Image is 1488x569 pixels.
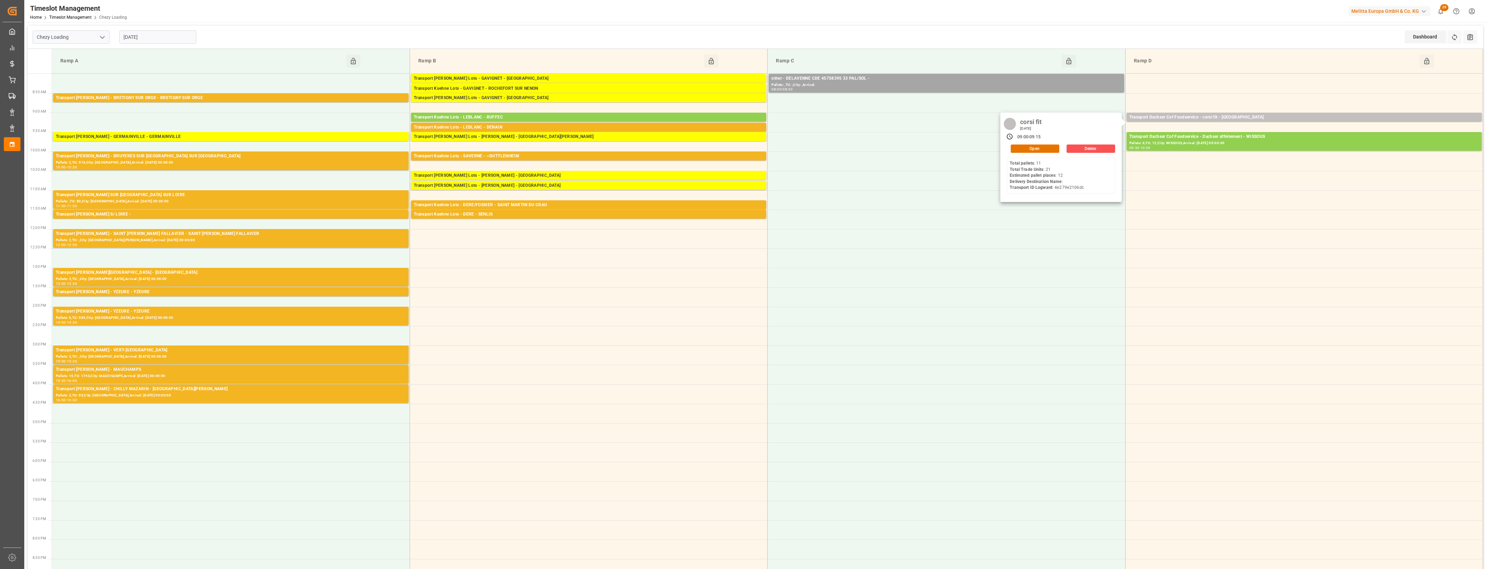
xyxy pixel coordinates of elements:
div: 09:00 [1017,134,1028,140]
div: Pallets: 15,TU: 1743,City: MAUCHAMPS,Arrival: [DATE] 00:00:00 [56,373,406,379]
div: Ramp C [773,54,1062,68]
span: 8:30 PM [33,556,46,560]
div: Pallets: 2,TU: 324,City: [GEOGRAPHIC_DATA],Arrival: [DATE] 00:00:00 [414,82,763,88]
span: 11:30 AM [30,207,46,210]
div: Ramp B [416,54,704,68]
div: Transport Kuehne Lots - LEBLANC - DENAIN [414,124,763,131]
div: - [66,166,67,169]
div: - [1139,146,1140,149]
button: Help Center [1448,3,1464,19]
span: 1:30 PM [33,284,46,288]
a: Home [30,15,42,20]
div: - [1028,134,1029,140]
div: Pallets: ,TU: 295,City: [GEOGRAPHIC_DATA],Arrival: [DATE] 00:00:00 [414,131,763,137]
div: Transport Dachser Cof Foodservice - Dachser affrètement - WISSOUS [1129,133,1479,140]
div: Pallets: 4,TU: 141,City: [GEOGRAPHIC_DATA],Arrival: [DATE] 00:00:00 [414,189,763,195]
div: Transport [PERSON_NAME] Lots - [PERSON_NAME] - [GEOGRAPHIC_DATA][PERSON_NAME] [414,133,763,140]
div: Dashboard [1405,30,1446,43]
div: Transport [PERSON_NAME] - GERMAINVILLE - GERMAINVILLE [56,133,406,140]
div: Transport [PERSON_NAME] S/ LOIRE - [56,211,406,218]
div: Pallets: 11,TU: 21,City: [GEOGRAPHIC_DATA],Arrival: [DATE] 00:00:00 [1129,121,1479,127]
span: 6:30 PM [33,478,46,482]
span: 8:00 PM [33,536,46,540]
div: - [66,360,67,363]
div: 14:00 [56,321,66,324]
span: 12:30 PM [30,245,46,249]
div: - [66,379,67,382]
div: Transport [PERSON_NAME][GEOGRAPHIC_DATA] - [GEOGRAPHIC_DATA] [56,269,406,276]
div: Transport [PERSON_NAME] - BRUYERES SUR [GEOGRAPHIC_DATA] SUR [GEOGRAPHIC_DATA] [56,153,406,160]
div: Timeslot Management [30,3,127,14]
div: 09:30 [1129,146,1139,149]
span: 4:30 PM [33,401,46,404]
span: 9:00 AM [33,110,46,113]
div: 13:00 [56,282,66,285]
span: 7:00 PM [33,498,46,501]
div: Ramp A [58,54,346,68]
div: Transport [PERSON_NAME] Lots - GAVIGNET - [GEOGRAPHIC_DATA] [414,95,763,102]
b: Delivery Destination Name [1010,179,1062,184]
div: 13:30 [67,282,77,285]
div: 12:30 [67,243,77,246]
span: 2:30 PM [33,323,46,327]
div: 08:00 [771,88,781,91]
div: Transport [PERSON_NAME] Lots - [PERSON_NAME] - [GEOGRAPHIC_DATA] [414,172,763,179]
div: Ramp D [1131,54,1420,68]
div: Pallets: 6,TU: 12,City: WISSOUS,Arrival: [DATE] 00:00:00 [1129,140,1479,146]
div: - [66,321,67,324]
div: 10:30 [67,166,77,169]
div: 08:30 [783,88,793,91]
div: Pallets: 2,TU: 516,City: [GEOGRAPHIC_DATA],Arrival: [DATE] 00:00:00 [56,160,406,166]
b: Estimated pallet places [1010,173,1055,178]
div: Pallets: 3,TU: ,City: [GEOGRAPHIC_DATA],Arrival: [DATE] 00:00:00 [56,276,406,282]
div: Transport [PERSON_NAME] - CHILLY MAZARIN - [GEOGRAPHIC_DATA][PERSON_NAME] [56,386,406,393]
span: 11:00 AM [30,187,46,191]
div: 09:15 [1029,134,1041,140]
div: Transport Dachser Cof Foodservice - corsi fit - [GEOGRAPHIC_DATA] [1129,114,1479,121]
div: corsi fit [1018,116,1044,126]
div: 15:30 [56,379,66,382]
span: 6:00 PM [33,459,46,463]
div: Transport [PERSON_NAME] - VERT-[GEOGRAPHIC_DATA] [56,347,406,354]
div: Pallets: 3,TU: 983,City: RUFFEC,Arrival: [DATE] 00:00:00 [414,121,763,127]
div: : 11 : 21 : 12 : : 4e279e2106dc [1010,160,1084,191]
div: Pallets: 1,TU: 169,City: [GEOGRAPHIC_DATA],Arrival: [DATE] 00:00:00 [56,296,406,301]
div: [DATE] [1018,126,1044,131]
span: 7:30 PM [33,517,46,521]
div: Transport [PERSON_NAME] - SAINT [PERSON_NAME] FALLAVIER - SAINT [PERSON_NAME] FALLAVIER [56,230,406,237]
span: 5:30 PM [33,439,46,443]
div: Pallets: ,TU: 140,City: [GEOGRAPHIC_DATA],Arrival: [DATE] 00:00:00 [56,140,406,146]
span: 5:00 PM [33,420,46,424]
div: Pallets: 12,TU: ,City: [GEOGRAPHIC_DATA],Arrival: [DATE] 00:00:00 [414,102,763,107]
div: - [66,282,67,285]
div: Pallets: 2,TU: 30,City: ,Arrival: [DATE] 00:00:00 [56,218,406,224]
div: Transport [PERSON_NAME] Lots - [PERSON_NAME] - [GEOGRAPHIC_DATA] [414,182,763,189]
button: open menu [97,32,107,43]
span: 8:30 AM [33,90,46,94]
span: 3:00 PM [33,342,46,346]
div: Pallets: 2,TU: 95,City: [GEOGRAPHIC_DATA],Arrival: [DATE] 00:00:00 [56,393,406,399]
span: 10:30 AM [30,168,46,172]
div: 16:00 [56,399,66,402]
div: other - DELAVENNE CDE 45758395 33 PAL/SOL - [771,75,1121,82]
div: Pallets: 2,TU: ,City: [GEOGRAPHIC_DATA][PERSON_NAME],Arrival: [DATE] 00:00:00 [56,237,406,243]
div: Transport Kuehne Lots - SAVERNE - ~DUTTLENHEIM [414,153,763,160]
b: Transport ID Logward [1010,185,1052,190]
span: 4:00 PM [33,381,46,385]
div: 10:00 [56,166,66,169]
div: 16:30 [67,399,77,402]
div: Pallets: 3,TU: ,City: ROCHEFORT SUR NENON,Arrival: [DATE] 00:00:00 [414,92,763,98]
div: Pallets: ,TU: 35,City: [GEOGRAPHIC_DATA][PERSON_NAME],Arrival: [DATE] 00:00:00 [414,140,763,146]
div: Pallets: ,TU: 997,City: [GEOGRAPHIC_DATA],Arrival: [DATE] 00:00:00 [414,218,763,224]
div: 11:00 [56,204,66,208]
div: Melitta Europa GmbH & Co. KG [1349,6,1430,16]
button: Open [1011,145,1059,153]
span: 10:00 AM [30,148,46,152]
div: 12:00 [56,243,66,246]
div: Transport [PERSON_NAME] - BRETIGNY SUR ORGE - BRETIGNY SUR ORGE [56,95,406,102]
span: 3:30 PM [33,362,46,366]
div: Transport Kuehne Lots - LEBLANC - RUFFEC [414,114,763,121]
div: Pallets: 3,TU: 64,City: ~[GEOGRAPHIC_DATA],Arrival: [DATE] 00:00:00 [414,160,763,166]
div: - [66,243,67,246]
div: Transport [PERSON_NAME] Lots - GAVIGNET - [GEOGRAPHIC_DATA] [414,75,763,82]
